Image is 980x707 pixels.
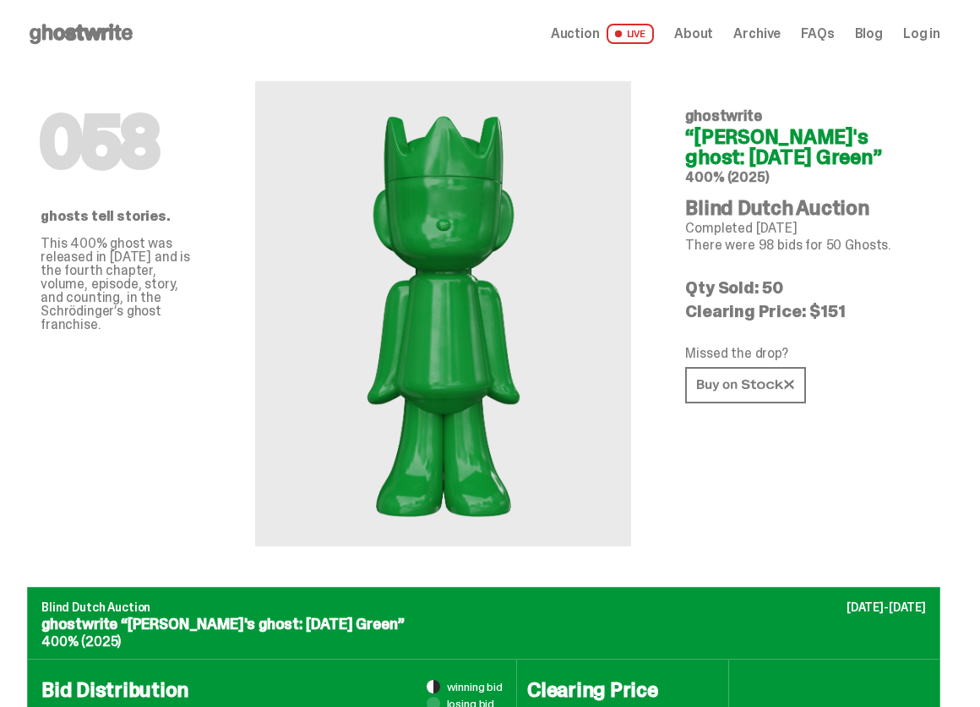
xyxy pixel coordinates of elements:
span: winning bid [447,681,503,693]
p: ghosts tell stories. [41,210,201,223]
h4: “[PERSON_NAME]'s ghost: [DATE] Green” [685,127,927,167]
h1: 058 [41,108,201,176]
p: ghostwrite “[PERSON_NAME]'s ghost: [DATE] Green” [41,617,926,632]
p: Completed [DATE] [685,222,927,235]
img: ghostwrite&ldquo;Schrödinger's ghost: Sunday Green&rdquo; [258,81,629,546]
p: [DATE]-[DATE] [847,601,926,613]
span: ghostwrite [685,106,761,126]
a: Blog [855,27,883,41]
p: This 400% ghost was released in [DATE] and is the fourth chapter, volume, episode, story, and cou... [41,237,201,332]
p: Missed the drop? [685,347,927,360]
span: 400% (2025) [41,633,121,650]
span: Auction [551,27,600,41]
p: There were 98 bids for 50 Ghosts. [685,238,927,252]
a: Log in [903,27,940,41]
span: 400% (2025) [685,168,769,186]
p: Qty Sold: 50 [685,279,927,296]
h4: Blind Dutch Auction [685,198,927,218]
a: About [674,27,713,41]
a: Archive [733,27,781,41]
p: Clearing Price: $151 [685,303,927,320]
a: FAQs [801,27,834,41]
a: Auction LIVE [551,24,654,44]
p: Blind Dutch Auction [41,601,926,613]
span: LIVE [607,24,655,44]
h4: Clearing Price [527,680,718,700]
